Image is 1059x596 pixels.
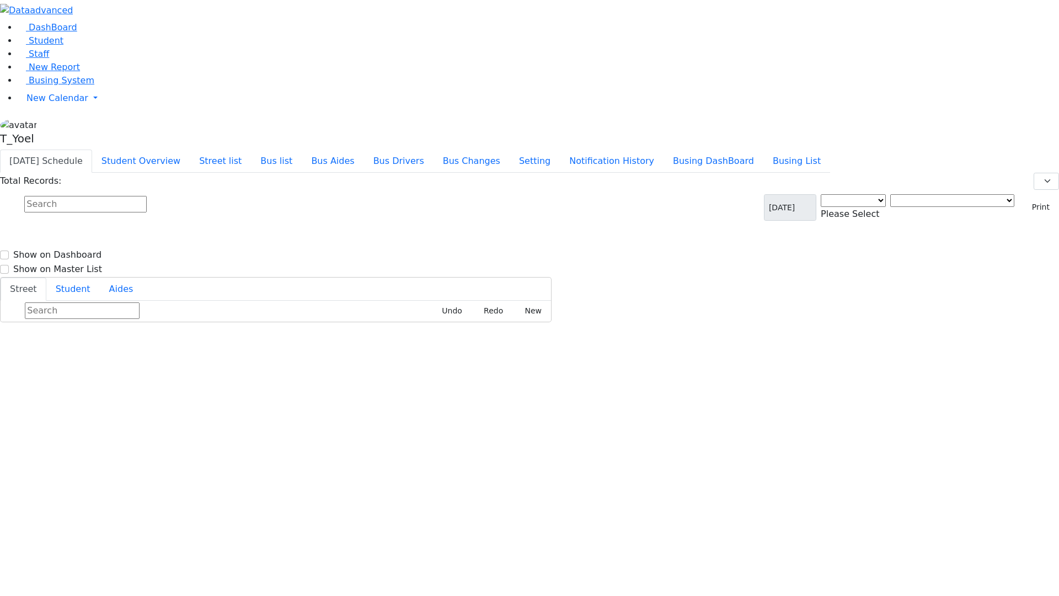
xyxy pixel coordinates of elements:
[92,150,190,173] button: Student Overview
[25,302,140,319] input: Search
[763,150,830,173] button: Busing List
[18,35,63,46] a: Student
[1019,199,1055,216] button: Print
[430,302,467,320] button: Undo
[821,209,879,219] span: Please Select
[100,278,143,301] button: Aides
[13,248,101,262] label: Show on Dashboard
[190,150,251,173] button: Street list
[560,150,664,173] button: Notification History
[302,150,363,173] button: Bus Aides
[24,196,147,212] input: Search
[1,301,551,322] div: Street
[18,62,80,72] a: New Report
[46,278,100,301] button: Student
[18,49,49,59] a: Staff
[29,22,77,33] span: DashBoard
[251,150,302,173] button: Bus list
[29,75,94,86] span: Busing System
[1,278,46,301] button: Street
[29,35,63,46] span: Student
[434,150,510,173] button: Bus Changes
[29,62,80,72] span: New Report
[18,75,94,86] a: Busing System
[18,22,77,33] a: DashBoard
[18,87,1059,109] a: New Calendar
[664,150,763,173] button: Busing DashBoard
[26,93,88,103] span: New Calendar
[512,302,547,320] button: New
[364,150,434,173] button: Bus Drivers
[29,49,49,59] span: Staff
[13,263,102,276] label: Show on Master List
[472,302,508,320] button: Redo
[1034,173,1059,190] select: Default select example
[510,150,560,173] button: Setting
